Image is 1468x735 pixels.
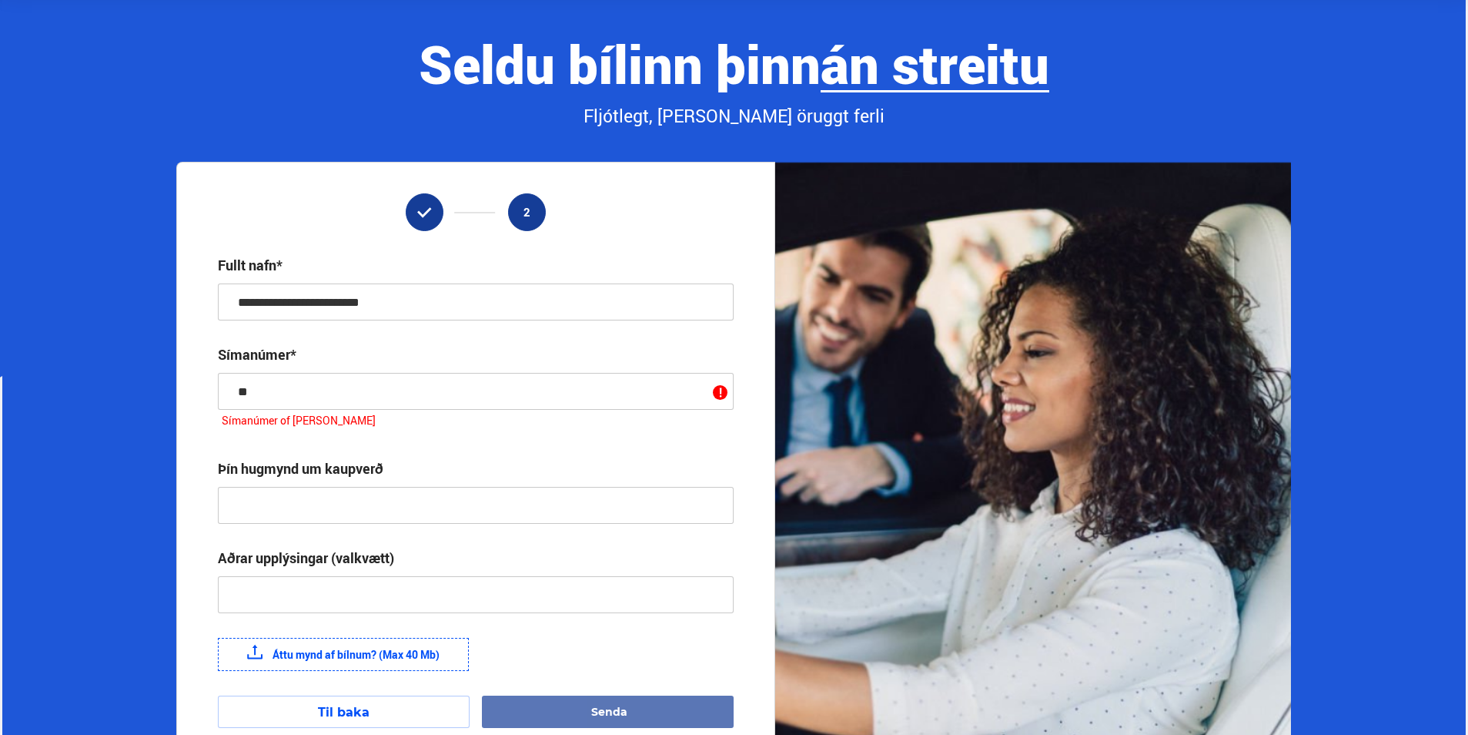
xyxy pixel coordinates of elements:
[218,459,383,478] div: Þín hugmynd um kaupverð
[218,410,734,435] div: Símanúmer of [PERSON_NAME]
[218,345,296,364] div: Símanúmer*
[12,6,59,52] button: Open LiveChat chat widget
[218,549,394,567] div: Aðrar upplýsingar (valkvætt)
[821,28,1049,99] b: án streitu
[218,696,470,728] button: Til baka
[176,103,1291,129] div: Fljótlegt, [PERSON_NAME] öruggt ferli
[218,256,283,274] div: Fullt nafn*
[591,705,627,719] span: Senda
[176,35,1291,92] div: Seldu bílinn þinn
[523,206,530,219] span: 2
[218,638,469,671] label: Áttu mynd af bílnum? (Max 40 Mb)
[482,696,734,728] button: Senda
